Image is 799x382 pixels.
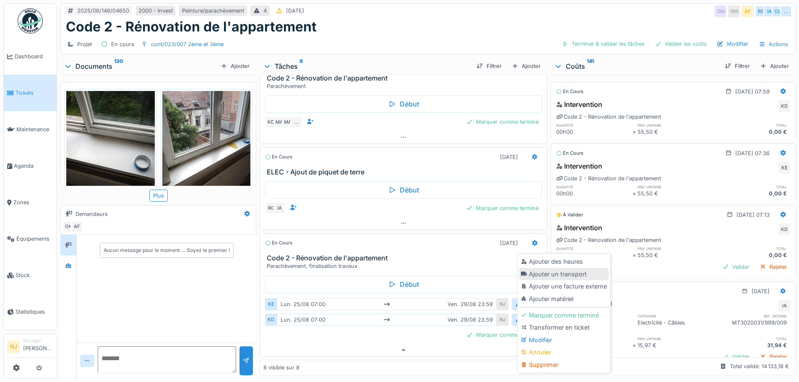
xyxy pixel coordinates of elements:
[556,99,602,109] div: Intervention
[638,336,714,341] h6: prix unitaire
[463,203,542,214] div: Marquer comme terminé
[719,351,753,362] div: Valider
[742,5,753,17] div: AF
[66,91,155,209] img: lzz59otylbbmefbkfje1qkjj0tez
[265,314,277,326] div: KD
[16,308,53,316] span: Statistiques
[519,255,609,268] div: Ajouter des heures
[632,190,638,197] div: ×
[651,38,710,49] div: Valider les coûts
[75,210,108,218] div: Demandeurs
[114,61,123,71] sup: 130
[265,95,541,113] div: Début
[558,38,648,49] div: Terminer & valider les tâches
[556,174,661,182] div: Code 2 - Rénovation de l'appartement
[556,236,661,244] div: Code 2 - Rénovation de l'appartement
[519,280,609,293] div: Ajouter une facture externe
[554,61,718,71] div: Coûts
[519,293,609,305] div: Ajouter matériel
[556,122,632,128] h6: quantité
[752,287,770,295] div: [DATE]
[267,82,543,90] div: Parachèvement
[772,5,783,17] div: CL
[77,40,92,48] div: Projet
[273,116,285,128] div: MA
[265,181,541,199] div: Début
[111,40,134,48] div: En cours
[16,125,53,133] span: Maintenance
[638,319,714,335] div: Electricité - Câbles
[755,38,792,50] div: Actions
[265,202,277,214] div: RG
[265,153,292,161] div: En cours
[714,313,790,319] h6: ref. interne
[267,254,543,262] h3: Code 2 - Rénovation de l'appartement
[71,221,83,233] div: AF
[556,150,583,157] div: En cours
[755,5,767,17] div: RG
[62,221,74,233] div: OH
[182,7,244,15] div: Peinture/parachèvement
[16,271,53,279] span: Stock
[500,153,518,161] div: [DATE]
[721,60,753,72] div: Filtrer
[263,61,469,71] div: Tâches
[638,251,714,259] div: 55,50 €
[497,298,508,310] div: NJ
[556,251,632,259] div: 00h00
[519,268,609,281] div: Ajouter un transport
[13,198,53,206] span: Zones
[714,246,790,251] h6: total
[500,239,518,247] div: [DATE]
[638,190,714,197] div: 55,50 €
[730,362,789,370] div: Total validé: 14 133,18 €
[713,38,752,49] div: Modifier
[299,61,303,71] sup: 8
[473,60,505,72] div: Filtrer
[519,309,609,322] div: Marquer comme terminé
[714,128,790,136] div: 0,00 €
[757,60,792,72] div: Ajouter
[632,128,638,136] div: ×
[277,314,496,326] div: lun. 25/08 07:00 ven. 29/08 23:59
[756,261,790,273] div: Rejeter
[265,275,541,293] div: Début
[277,298,496,310] div: lun. 25/08 07:00 ven. 29/08 23:59
[23,338,53,356] li: [PERSON_NAME]
[587,61,594,71] sup: 141
[265,116,277,128] div: KD
[15,52,53,60] span: Dashboard
[263,7,267,15] div: 4
[463,116,542,127] div: Marquer comme terminé
[138,7,173,15] div: 2000 - Invest
[763,5,775,17] div: IA
[556,190,632,197] div: 00h00
[638,122,714,128] h6: prix unitaire
[64,61,217,71] div: Documents
[714,251,790,259] div: 0,00 €
[556,211,583,218] div: À valider
[77,7,129,15] div: 2025/06/146/04650
[638,313,714,319] h6: catégorie
[778,223,790,235] div: KD
[519,346,609,359] div: Annuler
[638,246,714,251] h6: prix unitaire
[756,351,790,362] div: Rejeter
[23,338,53,344] div: Manager
[463,329,542,340] div: Marquer comme terminé
[282,116,294,128] div: MA
[778,100,790,112] div: KD
[638,184,714,190] h6: prix unitaire
[737,211,770,219] div: [DATE] 07:13
[267,168,543,176] h3: ELEC - Ajout de piquet de terre
[556,223,602,233] div: Intervention
[18,8,43,34] img: Badge_color-CXgf-gQk.svg
[719,261,753,273] div: Valider
[714,184,790,190] h6: total
[265,239,292,247] div: En cours
[16,235,53,243] span: Équipements
[556,184,632,190] h6: quantité
[778,162,790,174] div: KE
[735,88,770,96] div: [DATE] 07:59
[556,113,661,121] div: Code 2 - Rénovation de l'appartement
